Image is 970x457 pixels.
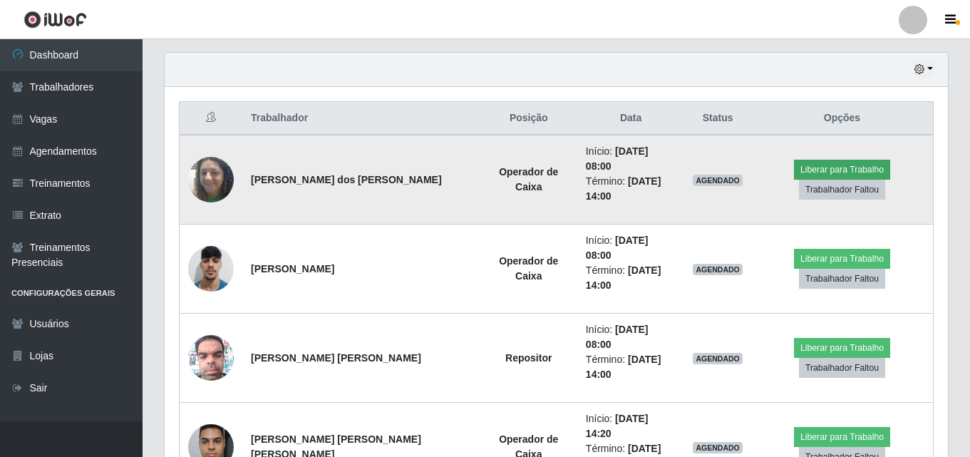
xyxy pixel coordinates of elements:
li: Início: [586,144,676,174]
li: Início: [586,233,676,263]
img: 1755788911254.jpeg [188,238,234,299]
time: [DATE] 14:20 [586,413,649,439]
span: AGENDADO [693,353,743,364]
strong: [PERSON_NAME] dos [PERSON_NAME] [251,174,442,185]
button: Liberar para Trabalho [794,427,890,447]
button: Trabalhador Faltou [799,269,885,289]
th: Status [684,102,751,135]
strong: Operador de Caixa [499,166,558,192]
th: Trabalhador [242,102,480,135]
strong: Repositor [505,352,552,364]
strong: [PERSON_NAME] [251,263,334,274]
th: Opções [751,102,934,135]
button: Liberar para Trabalho [794,338,890,358]
button: Trabalhador Faltou [799,180,885,200]
time: [DATE] 08:00 [586,235,649,261]
li: Término: [586,352,676,382]
th: Data [577,102,684,135]
button: Liberar para Trabalho [794,249,890,269]
strong: Operador de Caixa [499,255,558,282]
button: Liberar para Trabalho [794,160,890,180]
button: Trabalhador Faltou [799,358,885,378]
th: Posição [480,102,577,135]
img: 1749903352481.jpeg [188,327,234,388]
span: AGENDADO [693,264,743,275]
img: CoreUI Logo [24,11,87,29]
span: AGENDADO [693,442,743,453]
li: Início: [586,411,676,441]
li: Término: [586,263,676,293]
li: Início: [586,322,676,352]
time: [DATE] 08:00 [586,324,649,350]
strong: [PERSON_NAME] [PERSON_NAME] [251,352,421,364]
time: [DATE] 08:00 [586,145,649,172]
img: 1736128144098.jpeg [188,149,234,210]
li: Término: [586,174,676,204]
span: AGENDADO [693,175,743,186]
